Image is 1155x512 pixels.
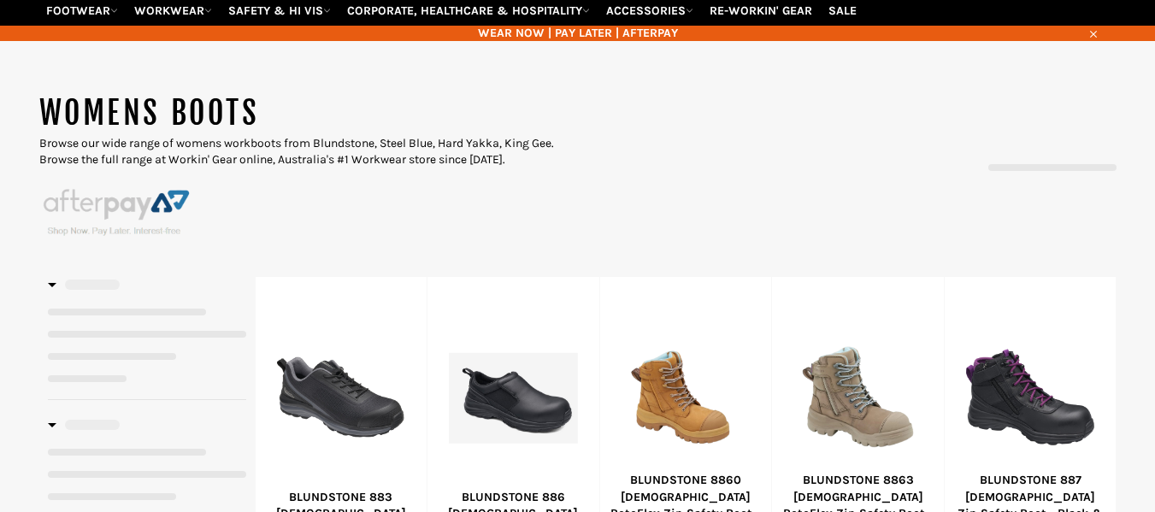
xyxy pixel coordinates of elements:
img: Workin Gear BLUNDSTONE 883 Ladies Safety Jogger [277,334,406,463]
img: BLUNDSTONE 8860 Ladies RotoFlex Zip Safety Boot - Wheat - Workin' Gear [622,334,751,463]
img: BLUNDSTONE 8863 Ladies RotoFlex Zip Safety Boot - Stone - Workin' Gear [793,334,922,462]
p: Browse our wide range of womens workboots from Blundstone, Steel Blue, Hard Yakka, King Gee. Brow... [39,135,578,168]
h1: WOMENS BOOTS [39,92,578,135]
img: BLUNDSTONE 887 Ladies Zip Safety Boot - Black & Purple [966,334,1095,463]
img: BLUNDSTONE 886 Ladies Slip on Safety Shoe - Workin' Gear [449,353,578,444]
span: WEAR NOW | PAY LATER | AFTERPAY [39,25,1117,41]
